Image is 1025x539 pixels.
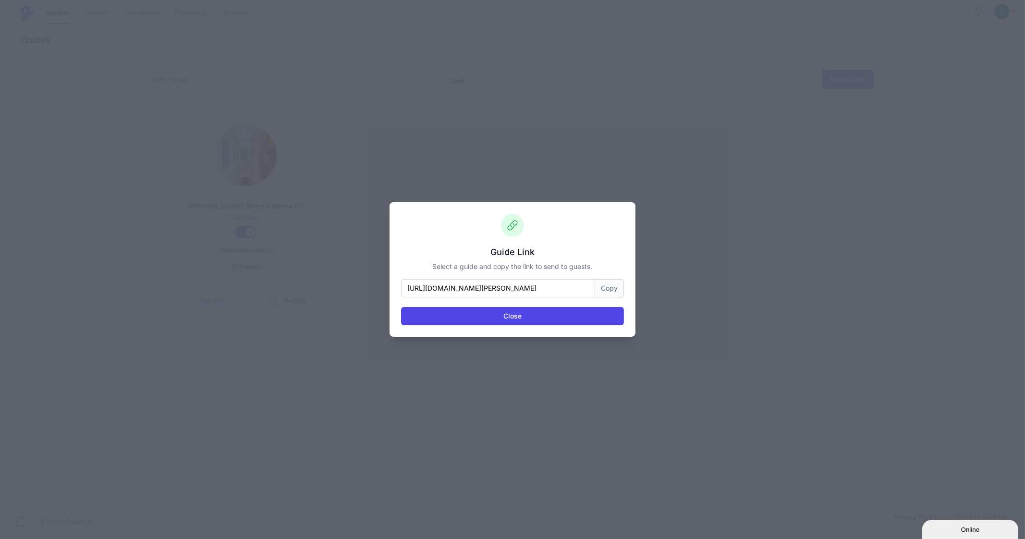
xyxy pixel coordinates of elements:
iframe: chat widget [922,518,1020,539]
h3: Guide Link [401,246,624,258]
button: Close [401,307,624,325]
p: Select a guide and copy the link to send to guests. [401,262,624,271]
button: Copy [595,279,624,297]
